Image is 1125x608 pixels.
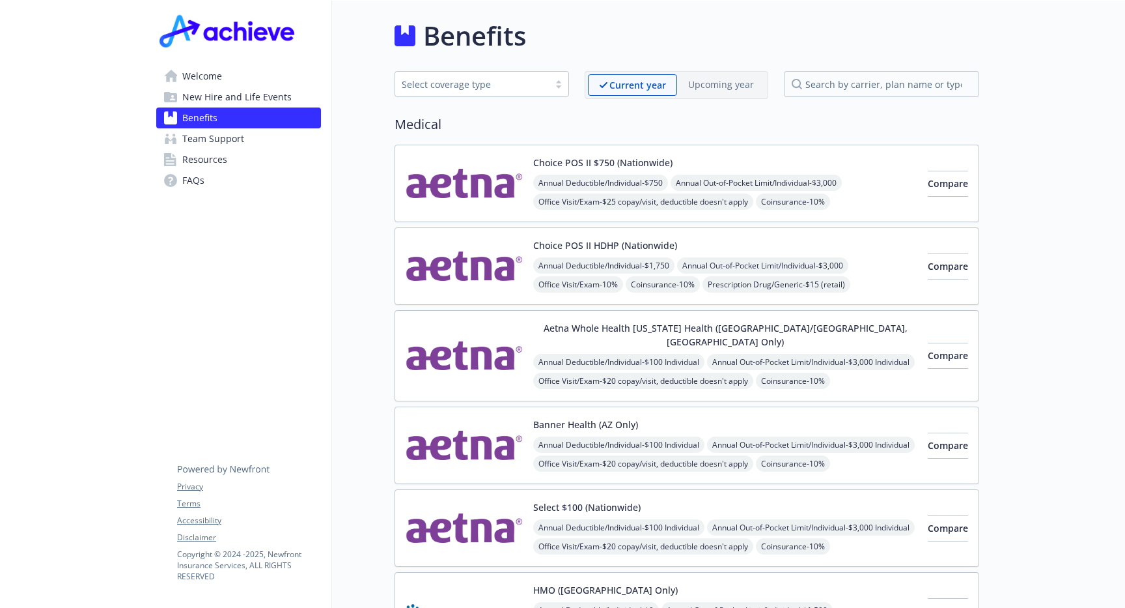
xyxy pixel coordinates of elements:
span: Compare [928,177,968,190]
button: HMO ([GEOGRAPHIC_DATA] Only) [533,583,678,597]
span: Office Visit/Exam - $20 copay/visit, deductible doesn't apply [533,456,753,472]
a: Accessibility [177,515,320,527]
button: Compare [928,253,968,280]
a: Benefits [156,108,321,128]
a: Resources [156,149,321,170]
span: Annual Deductible/Individual - $100 Individual [533,519,704,536]
span: Coinsurance - 10% [756,373,830,389]
button: Choice POS II HDHP (Nationwide) [533,239,677,252]
p: Upcoming year [688,78,754,91]
img: Aetna Inc carrier logo [406,418,523,473]
a: Welcome [156,66,321,87]
button: Compare [928,171,968,197]
span: Compare [928,260,968,272]
span: Annual Out-of-Pocket Limit/Individual - $3,000 Individual [707,354,915,370]
h1: Benefits [423,16,526,55]
span: FAQs [182,170,204,191]
a: FAQs [156,170,321,191]
button: Compare [928,343,968,369]
span: Benefits [182,108,217,128]
button: Choice POS II $750 (Nationwide) [533,156,673,169]
img: Aetna Inc carrier logo [406,321,523,390]
span: Prescription Drug/Generic - $15 (retail) [702,276,850,293]
span: Annual Out-of-Pocket Limit/Individual - $3,000 Individual [707,437,915,453]
h2: Medical [395,115,979,134]
span: Welcome [182,66,222,87]
span: Compare [928,349,968,362]
span: Office Visit/Exam - $25 copay/visit, deductible doesn't apply [533,194,753,210]
button: Aetna Whole Health [US_STATE] Health ([GEOGRAPHIC_DATA]/[GEOGRAPHIC_DATA], [GEOGRAPHIC_DATA] Only) [533,321,917,349]
span: Annual Out-of-Pocket Limit/Individual - $3,000 Individual [707,519,915,536]
img: Aetna Inc carrier logo [406,156,523,211]
button: Compare [928,515,968,542]
img: Aetna Inc carrier logo [406,500,523,556]
button: Select $100 (Nationwide) [533,500,641,514]
span: Annual Deductible/Individual - $100 Individual [533,437,704,453]
button: Banner Health (AZ Only) [533,418,638,431]
span: Annual Deductible/Individual - $1,750 [533,257,674,274]
a: New Hire and Life Events [156,87,321,108]
span: Office Visit/Exam - $20 copay/visit, deductible doesn't apply [533,538,753,555]
span: Annual Deductible/Individual - $100 Individual [533,354,704,370]
button: Compare [928,433,968,459]
p: Current year [609,78,666,92]
a: Disclaimer [177,532,320,543]
span: Upcoming year [677,74,765,96]
span: Compare [928,439,968,452]
a: Team Support [156,128,321,149]
span: Annual Out-of-Pocket Limit/Individual - $3,000 [677,257,848,274]
span: Office Visit/Exam - 10% [533,276,623,293]
span: New Hire and Life Events [182,87,292,108]
span: Coinsurance - 10% [756,456,830,472]
span: Resources [182,149,227,170]
span: Annual Out-of-Pocket Limit/Individual - $3,000 [671,175,842,191]
div: Select coverage type [402,78,542,91]
span: Coinsurance - 10% [756,538,830,555]
span: Compare [928,522,968,534]
p: Copyright © 2024 - 2025 , Newfront Insurance Services, ALL RIGHTS RESERVED [177,549,320,582]
span: Office Visit/Exam - $20 copay/visit, deductible doesn't apply [533,373,753,389]
input: search by carrier, plan name or type [784,71,979,97]
span: Coinsurance - 10% [626,276,700,293]
a: Terms [177,498,320,510]
img: Aetna Inc carrier logo [406,239,523,294]
a: Privacy [177,481,320,493]
span: Team Support [182,128,244,149]
span: Coinsurance - 10% [756,194,830,210]
span: Annual Deductible/Individual - $750 [533,175,668,191]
